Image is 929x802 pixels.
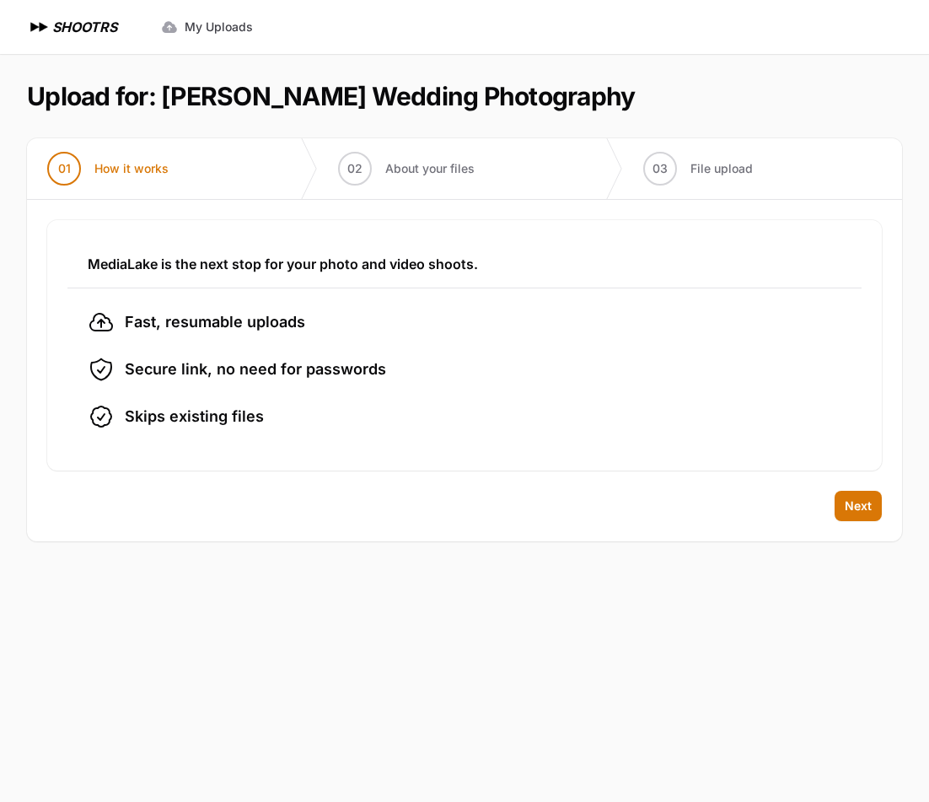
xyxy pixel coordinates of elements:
[27,17,52,37] img: SHOOTRS
[52,17,117,37] h1: SHOOTRS
[151,12,263,42] a: My Uploads
[27,138,189,199] button: 01 How it works
[690,160,753,177] span: File upload
[385,160,475,177] span: About your files
[652,160,668,177] span: 03
[125,310,305,334] span: Fast, resumable uploads
[185,19,253,35] span: My Uploads
[27,17,117,37] a: SHOOTRS SHOOTRS
[125,358,386,381] span: Secure link, no need for passwords
[318,138,495,199] button: 02 About your files
[125,405,264,428] span: Skips existing files
[835,491,882,521] button: Next
[347,160,362,177] span: 02
[58,160,71,177] span: 01
[88,254,841,274] h3: MediaLake is the next stop for your photo and video shoots.
[623,138,773,199] button: 03 File upload
[27,81,635,111] h1: Upload for: [PERSON_NAME] Wedding Photography
[94,160,169,177] span: How it works
[845,498,872,514] span: Next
